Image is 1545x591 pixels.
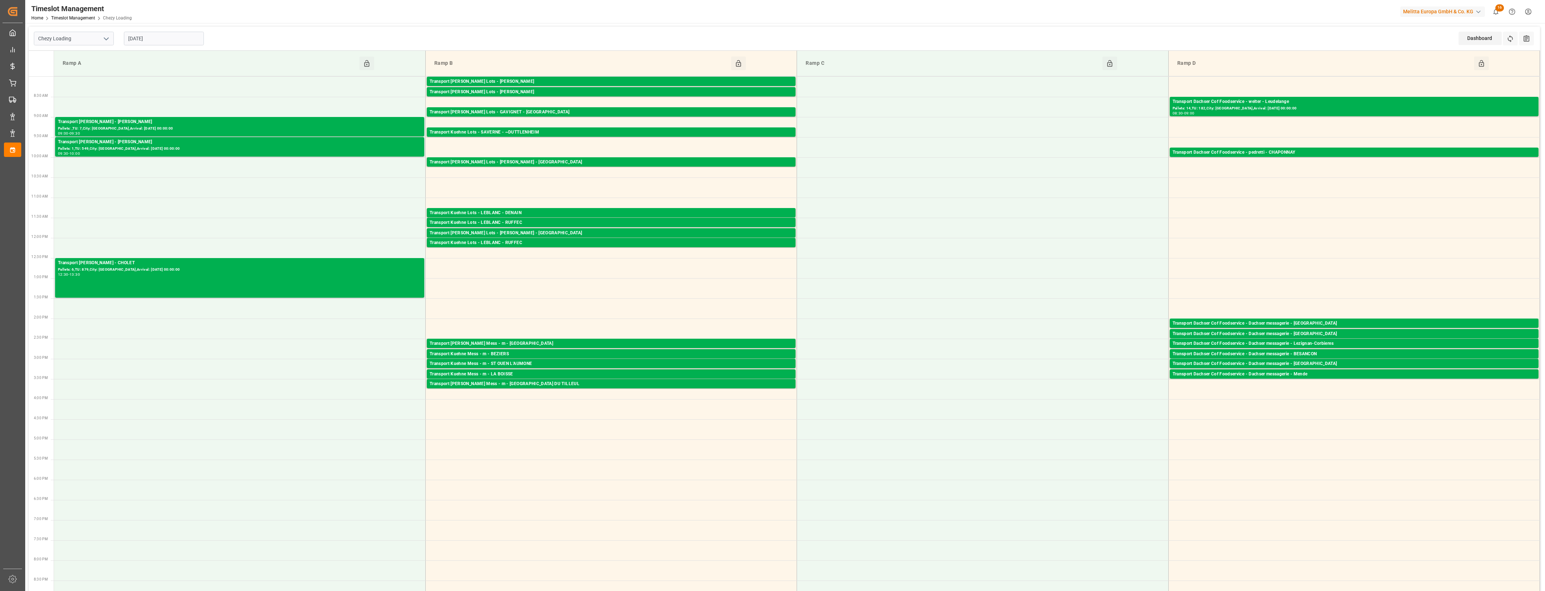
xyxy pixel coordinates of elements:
span: 6:30 PM [34,497,48,501]
div: Pallets: 1,TU: 70,City: ~[GEOGRAPHIC_DATA],Arrival: [DATE] 00:00:00 [430,136,793,142]
div: Transport [PERSON_NAME] - [PERSON_NAME] [58,139,421,146]
span: 9:00 AM [34,114,48,118]
div: 12:30 [58,273,68,276]
span: 12:30 PM [31,255,48,259]
span: 10:00 AM [31,154,48,158]
div: - [68,132,70,135]
input: DD-MM-YYYY [124,32,204,45]
div: Dashboard [1459,32,1502,45]
div: Pallets: 2,TU: 5,City: Lezignan-[GEOGRAPHIC_DATA],Arrival: [DATE] 00:00:00 [1173,347,1536,353]
div: Pallets: ,TU: 116,City: [GEOGRAPHIC_DATA],Arrival: [DATE] 00:00:00 [430,217,793,223]
div: Pallets: ,TU: 7,City: [GEOGRAPHIC_DATA],Arrival: [DATE] 00:00:00 [58,126,421,132]
span: 11:00 AM [31,194,48,198]
div: Pallets: ,TU: 63,City: [GEOGRAPHIC_DATA],Arrival: [DATE] 00:00:00 [1173,338,1536,344]
div: Transport [PERSON_NAME] - CHOLET [58,260,421,267]
div: Transport Dachser Cof Foodservice - pedretti - CHAPONNAY [1173,149,1536,156]
div: Transport Kuehne Lots - LEBLANC - RUFFEC [430,219,793,226]
a: Home [31,15,43,21]
span: 8:00 PM [34,557,48,561]
div: Pallets: ,TU: 80,City: [GEOGRAPHIC_DATA],Arrival: [DATE] 00:00:00 [430,358,793,364]
div: Transport [PERSON_NAME] Lots - [PERSON_NAME] - [GEOGRAPHIC_DATA] [430,230,793,237]
span: 7:30 PM [34,537,48,541]
span: 8:30 PM [34,577,48,581]
div: 08:30 [1173,112,1183,115]
div: Transport [PERSON_NAME] Lots - [PERSON_NAME] - [GEOGRAPHIC_DATA] [430,159,793,166]
span: 5:30 PM [34,456,48,460]
div: Ramp B [431,57,731,70]
div: Transport Dachser Cof Foodservice - Dachser messagerie - [GEOGRAPHIC_DATA] [1173,330,1536,338]
div: Pallets: ,TU: 95,City: RUFFEC,Arrival: [DATE] 00:00:00 [430,247,793,253]
a: Timeslot Management [51,15,95,21]
button: Melitta Europa GmbH & Co. KG [1400,5,1488,18]
span: 6:00 PM [34,477,48,481]
span: 8:30 AM [34,94,48,98]
div: Transport Dachser Cof Foodservice - Dachser messagerie - Mende [1173,371,1536,378]
div: Pallets: 14,TU: 182,City: [GEOGRAPHIC_DATA],Arrival: [DATE] 00:00:00 [1173,105,1536,112]
div: - [68,273,70,276]
div: Pallets: 1,TU: 70,City: [GEOGRAPHIC_DATA],Arrival: [DATE] 00:00:00 [1173,358,1536,364]
div: Pallets: 5,TU: ,City: [GEOGRAPHIC_DATA],Arrival: [DATE] 00:00:00 [1173,156,1536,162]
div: Transport [PERSON_NAME] Lots - [PERSON_NAME] [430,78,793,85]
div: - [68,152,70,155]
div: 09:30 [70,132,80,135]
span: 1:30 PM [34,295,48,299]
span: 3:30 PM [34,376,48,380]
div: Pallets: 1,TU: 549,City: [GEOGRAPHIC_DATA],Arrival: [DATE] 00:00:00 [58,146,421,152]
span: 12:00 PM [31,235,48,239]
button: open menu [100,33,111,44]
div: Pallets: ,TU: 14,City: [GEOGRAPHIC_DATA],Arrival: [DATE] 00:00:00 [430,388,793,394]
div: Pallets: 1,TU: 233,City: [GEOGRAPHIC_DATA],Arrival: [DATE] 00:00:00 [430,166,793,172]
div: Transport Kuehne Mess - m - LA BOISSE [430,371,793,378]
span: 4:00 PM [34,396,48,400]
span: 11:30 AM [31,215,48,218]
span: 1:00 PM [34,275,48,279]
div: Pallets: 6,TU: 879,City: [GEOGRAPHIC_DATA],Arrival: [DATE] 00:00:00 [58,267,421,273]
div: Pallets: 4,TU: 489,City: RUFFEC,Arrival: [DATE] 00:00:00 [430,226,793,233]
span: 2:30 PM [34,335,48,339]
div: Transport [PERSON_NAME] Mess - m - [GEOGRAPHIC_DATA] DU TILLEUL [430,380,793,388]
div: Transport [PERSON_NAME] - [PERSON_NAME] [58,118,421,126]
div: Transport Dachser Cof Foodservice - Dachser messagerie - [GEOGRAPHIC_DATA] [1173,320,1536,327]
div: 09:00 [1184,112,1195,115]
div: Transport [PERSON_NAME] Mess - m - [GEOGRAPHIC_DATA] [430,340,793,347]
span: 7:00 PM [34,517,48,521]
span: 16 [1495,4,1504,12]
div: Transport Dachser Cof Foodservice - Dachser messagerie - Lezignan-Corbieres [1173,340,1536,347]
span: 10:30 AM [31,174,48,178]
div: Pallets: 13,TU: 708,City: [GEOGRAPHIC_DATA],Arrival: [DATE] 00:00:00 [430,116,793,122]
div: Ramp D [1174,57,1474,70]
div: Transport Kuehne Mess - m - ST OUEN L'AUMONE [430,360,793,367]
div: Transport [PERSON_NAME] Lots - [PERSON_NAME] [430,89,793,96]
div: Transport Dachser Cof Foodservice - welter - Leudelange [1173,98,1536,105]
div: Timeslot Management [31,3,132,14]
div: 09:00 [58,132,68,135]
div: Pallets: 8,TU: 1233,City: CARQUEFOU,Arrival: [DATE] 00:00:00 [430,96,793,102]
div: Transport Kuehne Lots - LEBLANC - RUFFEC [430,239,793,247]
div: Pallets: 1,TU: 45,City: [GEOGRAPHIC_DATA],Arrival: [DATE] 00:00:00 [1173,327,1536,333]
span: 5:00 PM [34,436,48,440]
div: Pallets: ,TU: 15,City: ST OUEN L'AUMONE,Arrival: [DATE] 00:00:00 [430,367,793,374]
div: Ramp C [803,57,1102,70]
div: Pallets: 2,TU: 49,City: [GEOGRAPHIC_DATA],Arrival: [DATE] 00:00:00 [1173,378,1536,384]
input: Type to search/select [34,32,114,45]
div: Pallets: ,TU: 21,City: [GEOGRAPHIC_DATA],Arrival: [DATE] 00:00:00 [430,347,793,353]
div: Melitta Europa GmbH & Co. KG [1400,6,1485,17]
div: Pallets: 33,TU: 320,City: CARQUEFOU,Arrival: [DATE] 00:00:00 [430,85,793,91]
div: Transport Dachser Cof Foodservice - Dachser messagerie - [GEOGRAPHIC_DATA] [1173,360,1536,367]
div: Pallets: 1,TU: ,City: [GEOGRAPHIC_DATA][PERSON_NAME],Arrival: [DATE] 00:00:00 [430,378,793,384]
div: Transport [PERSON_NAME] Lots - GAVIGNET - [GEOGRAPHIC_DATA] [430,109,793,116]
div: 10:00 [70,152,80,155]
div: 09:30 [58,152,68,155]
div: Transport Kuehne Lots - SAVERNE - ~DUTTLENHEIM [430,129,793,136]
div: Ramp A [60,57,359,70]
span: 3:00 PM [34,356,48,360]
span: 2:00 PM [34,315,48,319]
span: 4:30 PM [34,416,48,420]
div: Pallets: ,TU: 401,City: [GEOGRAPHIC_DATA],Arrival: [DATE] 00:00:00 [430,237,793,243]
div: Transport Kuehne Lots - LEBLANC - DENAIN [430,209,793,217]
button: show 16 new notifications [1488,4,1504,20]
div: 13:30 [70,273,80,276]
div: Transport Kuehne Mess - m - BEZIERS [430,351,793,358]
div: - [1183,112,1184,115]
button: Help Center [1504,4,1520,20]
